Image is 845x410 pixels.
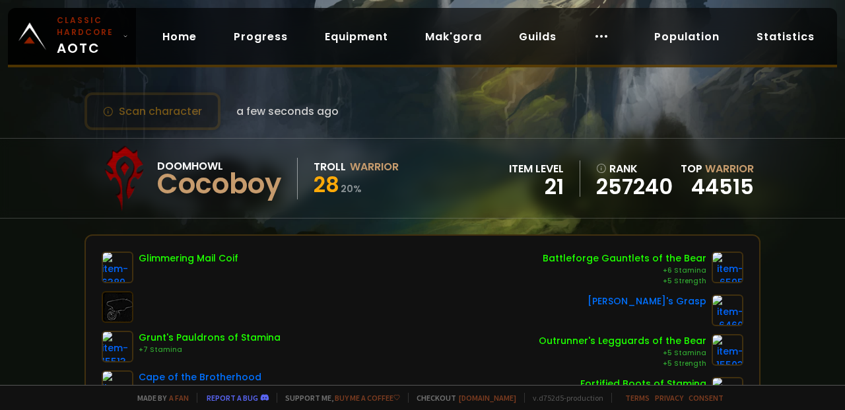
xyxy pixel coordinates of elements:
a: Progress [223,23,298,50]
div: Top [681,160,754,177]
span: Support me, [277,393,400,403]
div: Warrior [350,158,399,175]
a: Mak'gora [415,23,492,50]
img: item-15513 [102,331,133,362]
small: 20 % [341,182,362,195]
div: Outrunner's Legguards of the Bear [539,334,706,348]
div: Troll [314,158,346,175]
span: AOTC [57,15,118,58]
a: Guilds [508,23,567,50]
a: Classic HardcoreAOTC [8,8,136,65]
a: a fan [169,393,189,403]
a: Terms [625,393,650,403]
img: item-6460 [712,294,743,326]
div: Fortified Boots of Stamina [580,377,706,391]
a: Statistics [746,23,825,50]
a: 44515 [691,172,754,201]
a: Privacy [655,393,683,403]
div: Grunt's Pauldrons of Stamina [139,331,281,345]
a: Report a bug [207,393,258,403]
a: Home [152,23,207,50]
div: Battleforge Gauntlets of the Bear [543,252,706,265]
div: item level [509,160,564,177]
span: 28 [314,170,339,199]
a: [DOMAIN_NAME] [459,393,516,403]
img: item-15503 [712,334,743,366]
a: Consent [689,393,724,403]
img: item-6389 [102,252,133,283]
div: Cocoboy [157,174,281,194]
div: Cape of the Brotherhood [139,370,261,384]
div: +5 Strength [543,276,706,287]
div: +6 Stamina [543,265,706,276]
div: +5 Strength [539,359,706,369]
div: [PERSON_NAME]'s Grasp [588,294,706,308]
span: a few seconds ago [236,103,339,120]
div: +7 Stamina [139,345,281,355]
div: +5 Stamina [539,348,706,359]
span: Warrior [705,161,754,176]
span: Checkout [408,393,516,403]
span: v. d752d5 - production [524,393,603,403]
div: Doomhowl [157,158,281,174]
a: Buy me a coffee [335,393,400,403]
img: item-6595 [712,252,743,283]
div: Glimmering Mail Coif [139,252,238,265]
div: rank [596,160,673,177]
button: Scan character [84,92,220,130]
div: 21 [509,177,564,197]
a: Equipment [314,23,399,50]
small: Classic Hardcore [57,15,118,38]
a: Population [644,23,730,50]
span: Made by [129,393,189,403]
a: 257240 [596,177,673,197]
